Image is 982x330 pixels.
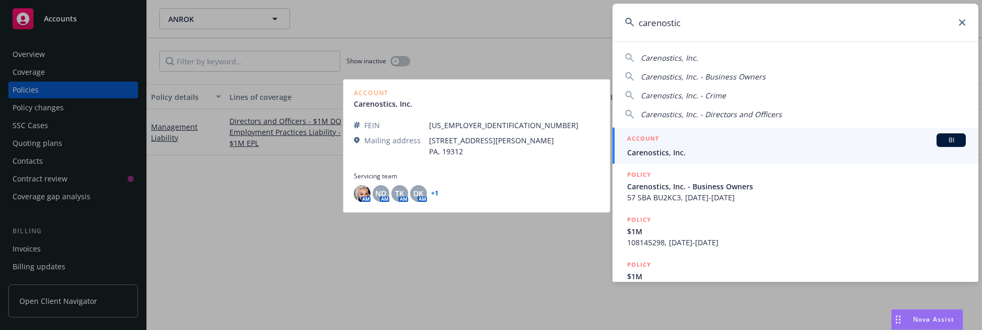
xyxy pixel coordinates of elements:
[641,90,726,100] span: Carenostics, Inc. - Crime
[627,133,659,146] h5: ACCOUNT
[627,147,966,158] span: Carenostics, Inc.
[913,315,954,324] span: Nova Assist
[627,214,651,225] h5: POLICY
[941,135,962,145] span: BI
[627,271,966,282] span: $1M
[613,128,978,164] a: ACCOUNTBICarenostics, Inc.
[891,309,963,330] button: Nova Assist
[627,181,966,192] span: Carenostics, Inc. - Business Owners
[613,209,978,254] a: POLICY$1M108145298, [DATE]-[DATE]
[613,4,978,41] input: Search...
[627,237,966,248] span: 108145298, [DATE]-[DATE]
[627,169,651,180] h5: POLICY
[627,259,651,270] h5: POLICY
[641,53,698,63] span: Carenostics, Inc.
[892,310,905,329] div: Drag to move
[613,254,978,299] a: POLICY$1M
[641,72,766,82] span: Carenostics, Inc. - Business Owners
[613,164,978,209] a: POLICYCarenostics, Inc. - Business Owners57 SBA BU2KC3, [DATE]-[DATE]
[627,192,966,203] span: 57 SBA BU2KC3, [DATE]-[DATE]
[641,109,782,119] span: Carenostics, Inc. - Directors and Officers
[627,226,966,237] span: $1M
